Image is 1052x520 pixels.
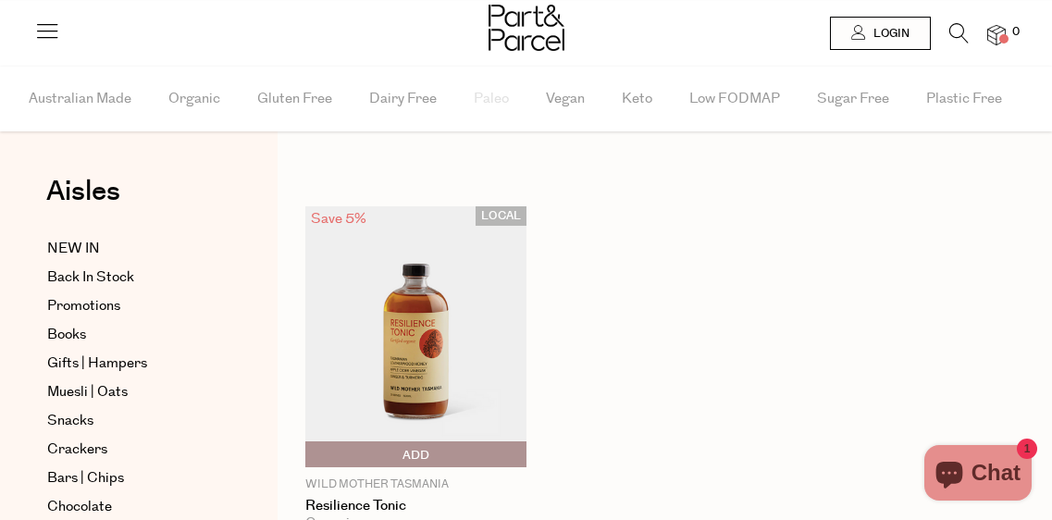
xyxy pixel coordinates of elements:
[47,410,216,432] a: Snacks
[47,381,128,403] span: Muesli | Oats
[305,206,526,467] img: Resilience Tonic
[257,67,332,131] span: Gluten Free
[305,477,526,493] p: Wild Mother Tasmania
[987,25,1006,44] a: 0
[305,206,372,231] div: Save 5%
[47,439,216,461] a: Crackers
[47,467,216,489] a: Bars | Chips
[46,171,120,212] span: Aisles
[476,206,526,226] span: LOCAL
[926,67,1002,131] span: Plastic Free
[830,17,931,50] a: Login
[47,439,107,461] span: Crackers
[29,67,131,131] span: Australian Made
[47,295,120,317] span: Promotions
[622,67,652,131] span: Keto
[689,67,780,131] span: Low FODMAP
[168,67,220,131] span: Organic
[47,238,216,260] a: NEW IN
[1008,24,1024,41] span: 0
[47,295,216,317] a: Promotions
[47,381,216,403] a: Muesli | Oats
[474,67,509,131] span: Paleo
[47,324,86,346] span: Books
[47,238,100,260] span: NEW IN
[817,67,889,131] span: Sugar Free
[47,324,216,346] a: Books
[305,498,526,514] a: Resilience Tonic
[869,26,910,42] span: Login
[47,496,216,518] a: Chocolate
[369,67,437,131] span: Dairy Free
[47,410,93,432] span: Snacks
[47,266,216,289] a: Back In Stock
[489,5,564,51] img: Part&Parcel
[47,496,112,518] span: Chocolate
[46,178,120,224] a: Aisles
[546,67,585,131] span: Vegan
[919,445,1037,505] inbox-online-store-chat: Shopify online store chat
[305,441,526,467] button: Add To Parcel
[47,353,147,375] span: Gifts | Hampers
[47,266,134,289] span: Back In Stock
[47,467,124,489] span: Bars | Chips
[47,353,216,375] a: Gifts | Hampers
